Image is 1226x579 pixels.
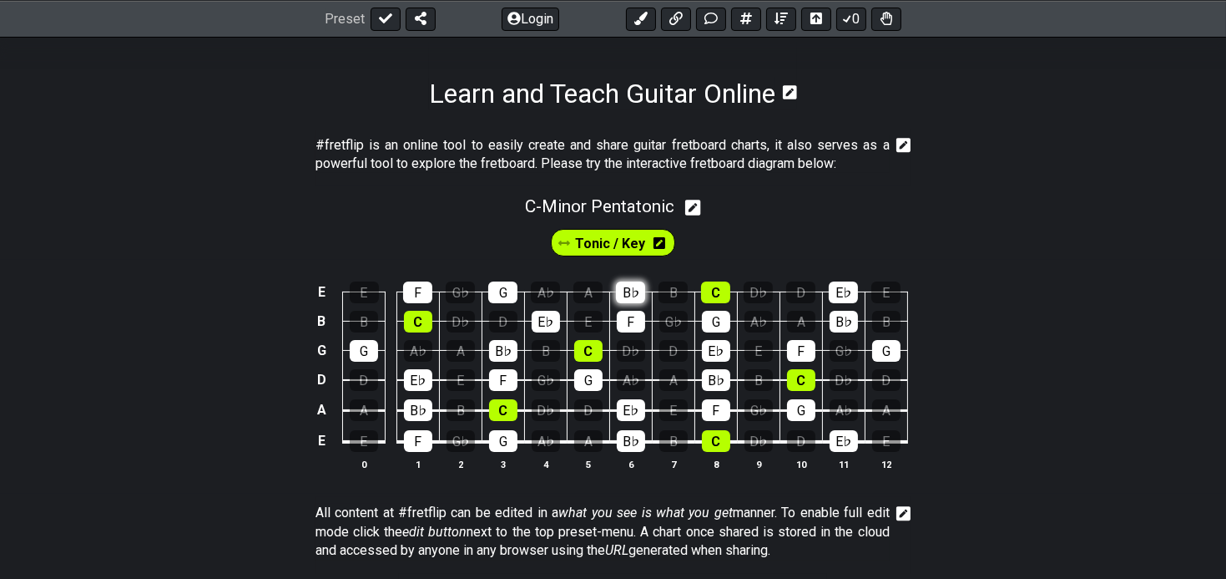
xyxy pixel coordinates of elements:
span: Preset [325,11,366,27]
div: E♭ [404,369,432,391]
h1: Click to edit [429,78,775,109]
div: A♭ [531,282,560,303]
div: G [489,430,517,452]
div: G [702,311,730,333]
div: Tonic / Key [547,226,679,259]
div: B [872,311,901,333]
div: E [744,340,773,362]
em: URL [605,542,628,558]
div: G♭ [447,430,475,452]
th: 1 [396,455,439,473]
div: E♭ [830,430,858,452]
div: G♭ [659,311,688,333]
div: D♭ [744,282,773,303]
i: Edit [896,504,911,524]
div: D♭ [744,430,773,452]
div: A♭ [830,399,858,421]
div: G♭ [830,340,858,362]
button: Share Preset [406,7,436,30]
button: Toggle Dexterity for all fretkits [871,7,901,30]
div: F [489,369,517,391]
th: 2 [439,455,482,473]
button: Toggle horizontal chord view [801,7,831,30]
div: B [532,340,560,362]
th: 3 [482,455,524,473]
button: Add media link [661,7,691,30]
th: 4 [524,455,567,473]
div: E [447,369,475,391]
div: E♭ [829,282,858,303]
div: G [350,340,378,362]
th: 7 [652,455,694,473]
div: E♭ [617,399,645,421]
div: E [872,430,901,452]
em: edit button [402,524,467,540]
button: Add Text [696,7,726,30]
div: D [787,430,815,452]
div: B [658,282,688,303]
div: B♭ [404,399,432,421]
div: D [489,311,517,333]
div: B [659,430,688,452]
em: what you see is what you get [558,505,733,521]
th: 8 [694,455,737,473]
p: All content at #fretflip can be edited in a manner. To enable full edit mode click the next to th... [315,504,890,560]
i: Edit marker [653,231,665,256]
td: B [311,307,331,336]
div: B [447,399,475,421]
div: E [350,282,379,303]
div: E [659,399,688,421]
div: C [489,399,517,421]
div: A [787,311,815,333]
div: A [872,399,901,421]
div: G♭ [744,399,773,421]
td: E [311,277,331,307]
div: A [447,340,475,362]
span: Click to edit [315,504,890,560]
th: 11 [822,455,865,473]
div: E [574,311,603,333]
div: E♭ [702,340,730,362]
td: D [311,365,331,395]
button: 0 [836,7,866,30]
div: A [573,282,603,303]
div: B [350,311,378,333]
div: B♭ [617,430,645,452]
th: 12 [865,455,907,473]
button: Add an identical marker to each fretkit. [626,7,656,30]
td: A [311,394,331,425]
div: F [404,430,432,452]
div: A♭ [617,369,645,391]
div: C [787,369,815,391]
div: A [350,399,378,421]
td: E [311,425,331,457]
button: Done edit! [371,7,401,30]
i: Edit [896,136,911,156]
th: 0 [343,455,386,473]
button: Login [502,7,559,30]
div: E♭ [532,311,560,333]
div: D♭ [447,311,475,333]
div: E [350,430,378,452]
div: B♭ [616,282,645,303]
div: G [872,340,901,362]
span: C - Minor Pentatonic [525,196,674,216]
div: G [574,369,603,391]
div: F [702,399,730,421]
div: F [787,340,815,362]
th: 6 [609,455,652,473]
div: E [871,282,901,303]
div: G♭ [446,282,475,303]
div: D [574,399,603,421]
div: F [403,282,432,303]
div: C [701,282,730,303]
div: D♭ [532,399,560,421]
div: G [488,282,517,303]
div: D [350,369,378,391]
div: G♭ [532,369,560,391]
th: 9 [737,455,779,473]
span: Click to edit [315,136,890,174]
div: C [702,430,730,452]
td: G [311,336,331,365]
div: F [617,311,645,333]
